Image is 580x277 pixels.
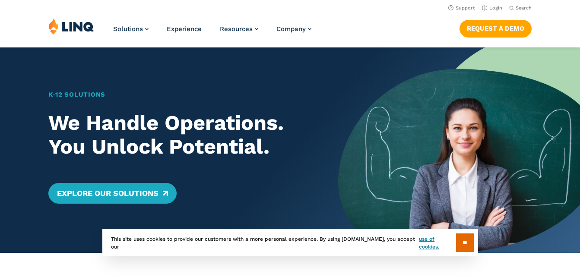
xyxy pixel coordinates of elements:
[113,25,143,33] span: Solutions
[516,5,532,11] span: Search
[48,90,315,99] h1: K‑12 Solutions
[338,47,580,253] img: Home Banner
[460,20,532,37] a: Request a Demo
[167,25,202,33] a: Experience
[102,229,478,256] div: This site uses cookies to provide our customers with a more personal experience. By using [DOMAIN...
[460,18,532,37] nav: Button Navigation
[482,5,502,11] a: Login
[220,25,258,33] a: Resources
[48,183,177,204] a: Explore Our Solutions
[220,25,253,33] span: Resources
[419,235,456,251] a: use of cookies.
[113,18,311,47] nav: Primary Navigation
[48,111,315,159] h2: We Handle Operations. You Unlock Potential.
[448,5,475,11] a: Support
[276,25,306,33] span: Company
[48,18,94,35] img: LINQ | K‑12 Software
[276,25,311,33] a: Company
[113,25,149,33] a: Solutions
[509,5,532,11] button: Open Search Bar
